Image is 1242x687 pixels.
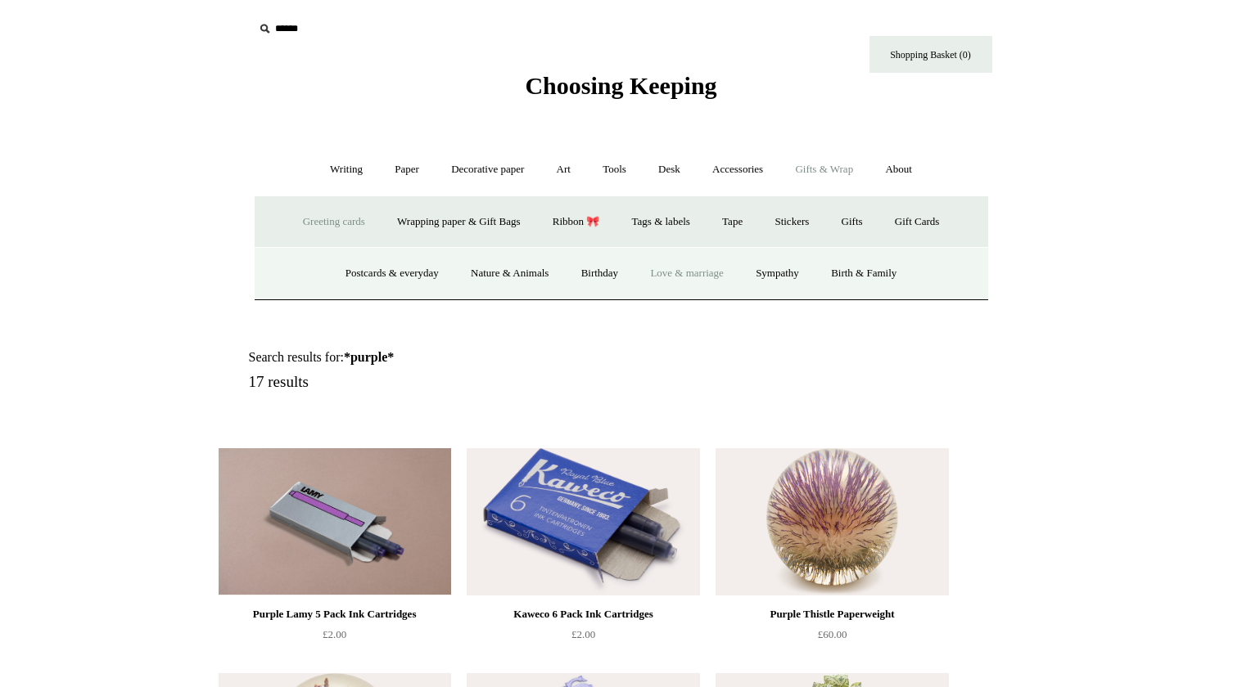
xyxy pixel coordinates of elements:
a: Stickers [760,200,824,244]
a: Postcards & everyday [331,252,454,295]
span: Choosing Keeping [525,72,716,99]
a: Gifts [827,200,878,244]
a: Tape [707,200,757,244]
a: Gift Cards [880,200,955,244]
a: Sympathy [741,252,814,295]
a: Shopping Basket (0) [869,36,992,73]
a: Greeting cards [288,200,380,244]
span: £60.00 [818,628,847,640]
a: Purple Lamy 5 Pack Ink Cartridges Purple Lamy 5 Pack Ink Cartridges [219,448,451,595]
img: Purple Lamy 5 Pack Ink Cartridges [219,448,451,595]
a: Gifts & Wrap [780,148,868,191]
a: Kaweco 6 Pack Ink Cartridges Kaweco 6 Pack Ink Cartridges [467,448,699,595]
img: Purple Thistle Paperweight [716,448,948,595]
a: Art [542,148,585,191]
div: Purple Lamy 5 Pack Ink Cartridges [223,604,447,624]
a: About [870,148,927,191]
a: Accessories [698,148,778,191]
a: Choosing Keeping [525,85,716,97]
a: Purple Thistle Paperweight £60.00 [716,604,948,671]
img: Kaweco 6 Pack Ink Cartridges [467,448,699,595]
a: Birth & Family [816,252,911,295]
span: £2.00 [323,628,346,640]
h1: Search results for: [249,349,640,365]
a: Wrapping paper & Gift Bags [382,200,535,244]
a: Birthday [567,252,634,295]
a: Purple Thistle Paperweight Purple Thistle Paperweight [716,448,948,595]
a: Nature & Animals [456,252,563,295]
a: Tags & labels [617,200,705,244]
a: Tools [588,148,641,191]
a: Kaweco 6 Pack Ink Cartridges £2.00 [467,604,699,671]
a: Writing [315,148,377,191]
a: Paper [380,148,434,191]
span: £2.00 [571,628,595,640]
a: Purple Lamy 5 Pack Ink Cartridges £2.00 [219,604,451,671]
a: Love & marriage [635,252,738,295]
a: Ribbon 🎀 [538,200,615,244]
div: Purple Thistle Paperweight [720,604,944,624]
a: Decorative paper [436,148,539,191]
a: Desk [644,148,695,191]
div: Kaweco 6 Pack Ink Cartridges [471,604,695,624]
h5: 17 results [249,373,640,392]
